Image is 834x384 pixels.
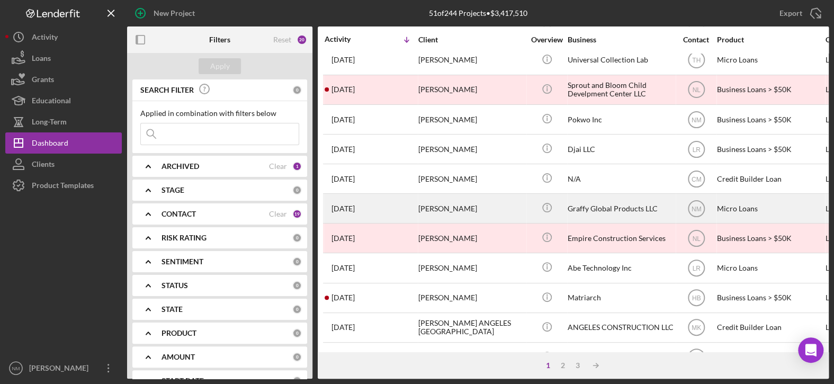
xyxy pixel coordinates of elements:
div: Business Loans > $50K [717,284,823,312]
div: 19 [292,209,302,219]
div: 0 [292,85,302,95]
button: Long-Term [5,111,122,132]
div: Micro Loans [717,343,823,371]
text: HB [692,294,701,302]
div: [PERSON_NAME] [418,254,524,282]
button: Loans [5,48,122,69]
div: Dashboard [32,132,68,156]
text: NL [692,86,701,94]
div: 0 [292,185,302,195]
div: Educational [32,90,71,114]
div: Business Loans > $50K [717,224,823,252]
div: Business Loans > $50K [717,76,823,104]
time: 2025-07-18 16:07 [331,145,355,154]
text: TH [692,57,701,64]
button: Educational [5,90,122,111]
text: NM [12,365,20,371]
text: MK [692,324,701,332]
button: New Project [127,3,205,24]
div: 1 [541,361,555,370]
div: Business Loans > $50K [717,135,823,163]
div: Export [779,3,802,24]
div: Open Intercom Messenger [798,337,823,363]
div: [PERSON_NAME] [568,343,674,371]
div: [PERSON_NAME] [418,194,524,222]
text: NM [691,205,701,212]
div: Apply [210,58,230,74]
div: Grants [32,69,54,93]
div: Loans [32,48,51,72]
time: 2025-07-08 20:34 [331,264,355,272]
div: [PERSON_NAME] [418,76,524,104]
div: [PERSON_NAME] [418,224,524,252]
div: [PERSON_NAME] [418,165,524,193]
div: Empire Construction Services [568,224,674,252]
div: Contact [676,35,716,44]
div: Micro Loans [717,194,823,222]
div: 2 [555,361,570,370]
div: [PERSON_NAME] ANGELES [GEOGRAPHIC_DATA] [418,314,524,342]
div: 0 [292,352,302,362]
div: Credit Builder Loan [717,165,823,193]
div: 3 [570,361,585,370]
div: Abe Technology Inc [568,254,674,282]
time: 2025-07-22 20:30 [331,85,355,94]
div: Reset [273,35,291,44]
div: ANGELES CONSTRUCTION LLC [568,314,674,342]
b: SEARCH FILTER [140,86,194,94]
time: 2025-07-14 02:34 [331,204,355,213]
button: Product Templates [5,175,122,196]
time: 2025-07-01 01:39 [331,323,355,332]
div: Product [717,35,823,44]
time: 2025-07-07 15:17 [331,293,355,302]
div: Pokwo Inc [568,105,674,133]
div: Micro Loans [717,46,823,74]
button: Dashboard [5,132,122,154]
div: Overview [527,35,567,44]
div: 51 of 244 Projects • $3,417,510 [429,9,527,17]
button: Activity [5,26,122,48]
button: Export [769,3,829,24]
div: [PERSON_NAME] [26,358,95,381]
div: Matriarch [568,284,674,312]
b: SENTIMENT [162,257,203,266]
button: Grants [5,69,122,90]
div: Activity [325,35,371,43]
b: STAGE [162,186,184,194]
div: Clear [269,210,287,218]
text: NL [692,235,701,243]
div: [PERSON_NAME] [418,46,524,74]
div: 1 [292,162,302,171]
b: RISK RATING [162,234,207,242]
div: Universal Collection Lab [568,46,674,74]
div: 0 [292,328,302,338]
b: Filters [209,35,230,44]
div: 0 [292,233,302,243]
button: Apply [199,58,241,74]
b: STATUS [162,281,188,290]
button: Clients [5,154,122,175]
div: [PERSON_NAME] [418,343,524,371]
div: Clear [269,162,287,171]
time: 2025-07-10 19:36 [331,234,355,243]
b: CONTACT [162,210,196,218]
div: [PERSON_NAME] [418,135,524,163]
b: AMOUNT [162,353,195,361]
div: [PERSON_NAME] [418,284,524,312]
time: 2025-07-14 15:42 [331,175,355,183]
div: 0 [292,281,302,290]
text: NM [691,116,701,123]
b: PRODUCT [162,329,196,337]
div: Business Loans > $50K [717,105,823,133]
time: 2025-07-23 02:17 [331,56,355,64]
time: 2025-07-18 16:27 [331,115,355,124]
div: [PERSON_NAME] [418,105,524,133]
b: ARCHIVED [162,162,199,171]
div: 20 [297,34,307,45]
